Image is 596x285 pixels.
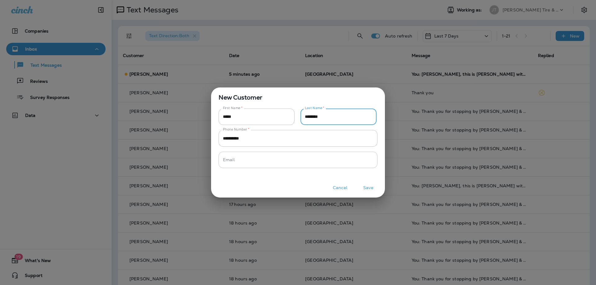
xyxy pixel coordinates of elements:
button: Cancel [328,183,352,193]
label: First Name [223,106,243,110]
label: Last Name [305,106,324,110]
label: Phone Number [223,127,249,132]
span: New Customer [211,87,385,102]
button: Save [357,183,380,193]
